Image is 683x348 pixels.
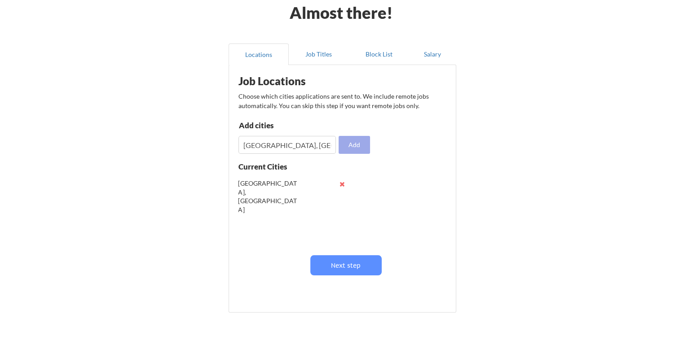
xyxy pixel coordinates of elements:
div: Current Cities [238,163,307,170]
div: Choose which cities applications are sent to. We include remote jobs automatically. You can skip ... [238,91,445,110]
div: [GEOGRAPHIC_DATA], [GEOGRAPHIC_DATA] [238,179,297,214]
button: Job Titles [289,43,349,65]
div: Almost there! [278,4,404,21]
button: Add [339,136,370,154]
button: Salary [409,43,456,65]
button: Locations [229,43,289,65]
button: Next step [310,255,382,275]
div: Job Locations [238,76,352,87]
button: Block List [349,43,409,65]
div: Add cities [239,122,332,129]
input: Type here... [238,136,336,154]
